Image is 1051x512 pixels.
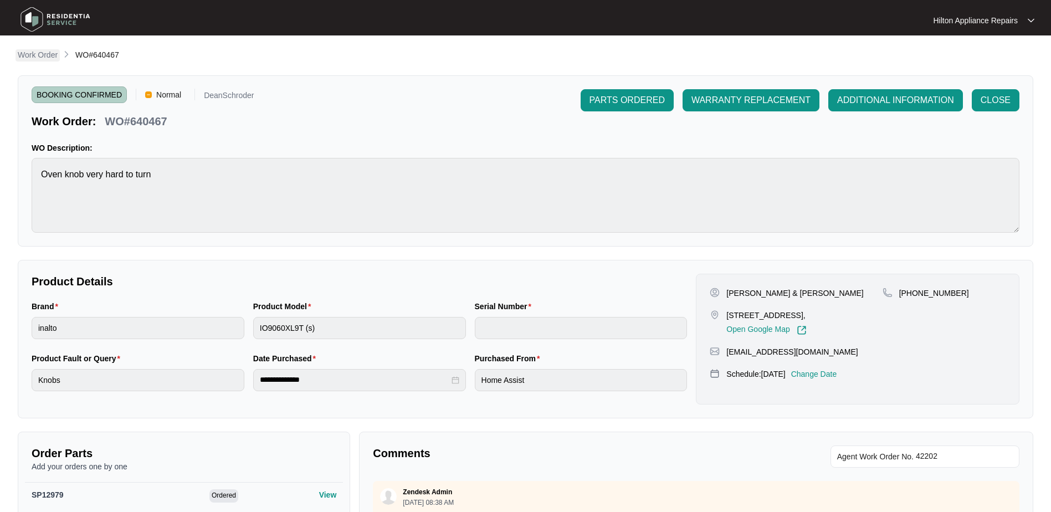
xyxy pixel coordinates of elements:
[828,89,963,111] button: ADDITIONAL INFORMATION
[710,310,720,320] img: map-pin
[253,353,320,364] label: Date Purchased
[260,374,449,386] input: Date Purchased
[726,346,858,357] p: [EMAIL_ADDRESS][DOMAIN_NAME]
[475,317,688,339] input: Serial Number
[837,94,954,107] span: ADDITIONAL INFORMATION
[981,94,1011,107] span: CLOSE
[972,89,1019,111] button: CLOSE
[105,114,167,129] p: WO#640467
[32,274,687,289] p: Product Details
[32,301,63,312] label: Brand
[62,50,71,59] img: chevron-right
[475,353,545,364] label: Purchased From
[899,288,969,299] p: [PHONE_NUMBER]
[32,86,127,103] span: BOOKING CONFIRMED
[32,317,244,339] input: Brand
[32,369,244,391] input: Product Fault or Query
[32,114,96,129] p: Work Order:
[589,94,665,107] span: PARTS ORDERED
[726,310,806,321] p: [STREET_ADDRESS],
[204,91,254,103] p: DeanSchroder
[32,353,125,364] label: Product Fault or Query
[933,15,1018,26] p: Hilton Appliance Repairs
[403,499,454,506] p: [DATE] 08:38 AM
[32,142,1019,153] p: WO Description:
[152,86,186,103] span: Normal
[710,346,720,356] img: map-pin
[253,317,466,339] input: Product Model
[209,489,238,503] span: Ordered
[1028,18,1034,23] img: dropdown arrow
[475,369,688,391] input: Purchased From
[32,461,336,472] p: Add your orders one by one
[16,49,60,62] a: Work Order
[916,450,1013,463] input: Add Agent Work Order No.
[791,368,837,380] p: Change Date
[797,325,807,335] img: Link-External
[17,3,94,36] img: residentia service logo
[683,89,819,111] button: WARRANTY REPLACEMENT
[319,489,337,500] p: View
[726,288,863,299] p: [PERSON_NAME] & [PERSON_NAME]
[726,325,806,335] a: Open Google Map
[373,446,688,461] p: Comments
[475,301,536,312] label: Serial Number
[380,488,397,505] img: user.svg
[18,49,58,60] p: Work Order
[32,158,1019,233] textarea: Oven knob very hard to turn
[710,368,720,378] img: map-pin
[403,488,452,496] p: Zendesk Admin
[883,288,893,298] img: map-pin
[145,91,152,98] img: Vercel Logo
[710,288,720,298] img: user-pin
[726,368,785,380] p: Schedule: [DATE]
[75,50,119,59] span: WO#640467
[581,89,674,111] button: PARTS ORDERED
[837,450,914,463] span: Agent Work Order No.
[32,446,336,461] p: Order Parts
[32,490,64,499] span: SP12979
[691,94,811,107] span: WARRANTY REPLACEMENT
[253,301,316,312] label: Product Model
